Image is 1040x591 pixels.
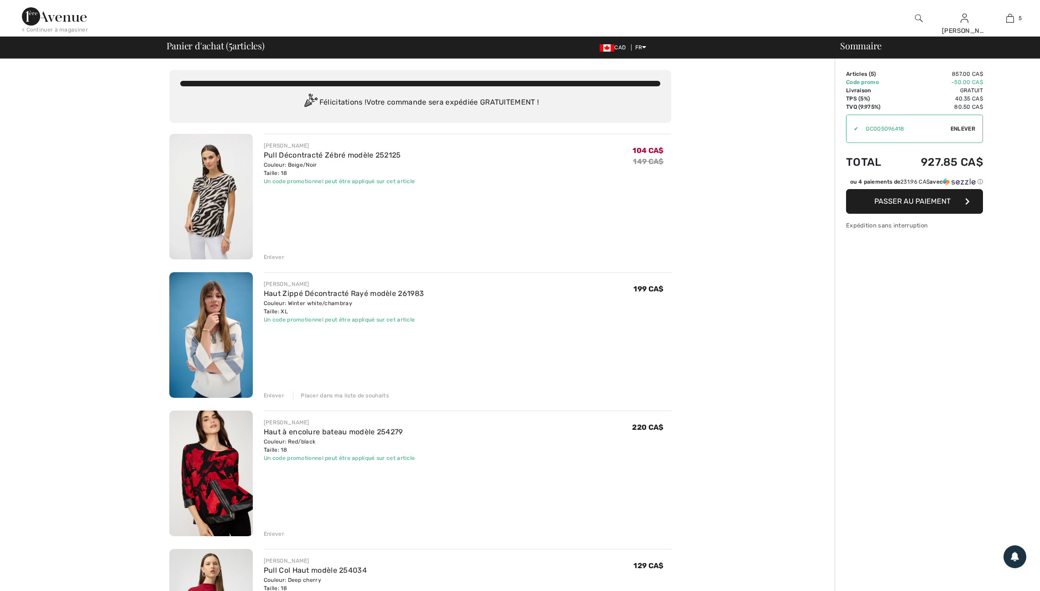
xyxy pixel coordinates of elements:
[858,115,951,142] input: Code promo
[632,423,664,432] span: 220 CA$
[169,272,253,398] img: Haut Zippé Décontracté Rayé modèle 261983
[896,147,983,178] td: 927.85 CA$
[1006,13,1014,24] img: Mon panier
[874,197,951,206] span: Passer au paiement
[264,427,403,436] a: Haut à encolure bateau modèle 254279
[180,94,660,112] div: Félicitations ! Votre commande sera expédiée GRATUITEMENT !
[988,13,1032,24] a: 5
[846,70,896,78] td: Articles ( )
[264,142,415,150] div: [PERSON_NAME]
[633,157,664,166] s: 149 CA$
[169,134,253,259] img: Pull Décontracté Zébré modèle 252125
[167,41,265,50] span: Panier d'achat ( articles)
[846,86,896,95] td: Livraison
[896,78,983,86] td: -50.00 CA$
[846,78,896,86] td: Code promo
[871,71,874,77] span: 5
[846,103,896,111] td: TVQ (9.975%)
[846,221,983,230] div: Expédition sans interruption
[264,280,424,288] div: [PERSON_NAME]
[635,44,647,51] span: FR
[942,26,987,36] div: [PERSON_NAME]
[264,151,401,159] a: Pull Décontracté Zébré modèle 252125
[293,391,389,400] div: Placer dans ma liste de souhaits
[22,26,88,34] div: < Continuer à magasiner
[600,44,614,52] img: Canadian Dollar
[846,189,983,214] button: Passer au paiement
[632,146,664,155] span: 104 CA$
[264,557,415,565] div: [PERSON_NAME]
[846,95,896,103] td: TPS (5%)
[264,316,424,324] div: Un code promotionnel peut être appliqué sur cet article
[896,86,983,95] td: Gratuit
[951,125,975,133] span: Enlever
[846,147,896,178] td: Total
[264,438,415,454] div: Couleur: Red/black Taille: 18
[633,561,664,570] span: 129 CA$
[896,70,983,78] td: 857.00 CA$
[850,178,983,186] div: ou 4 paiements de avec
[229,39,232,51] span: 5
[22,7,87,26] img: 1ère Avenue
[900,179,930,185] span: 231.96 CA$
[896,103,983,111] td: 80.50 CA$
[264,391,284,400] div: Enlever
[829,41,1035,50] div: Sommaire
[264,177,415,185] div: Un code promotionnel peut être appliqué sur cet article
[915,13,923,24] img: recherche
[264,566,367,575] a: Pull Col Haut modèle 254034
[896,95,983,103] td: 40.35 CA$
[961,13,968,24] img: Mes infos
[264,289,424,298] a: Haut Zippé Décontracté Rayé modèle 261983
[264,530,284,538] div: Enlever
[264,299,424,316] div: Couleur: Winter white/chambray Taille: XL
[961,14,968,22] a: Se connecter
[1019,14,1022,22] span: 5
[600,44,629,51] span: CAD
[264,253,284,261] div: Enlever
[264,161,415,177] div: Couleur: Beige/Noir Taille: 18
[943,178,976,186] img: Sezzle
[169,411,253,536] img: Haut à encolure bateau modèle 254279
[847,125,858,133] div: ✔
[301,94,319,112] img: Congratulation2.svg
[264,454,415,462] div: Un code promotionnel peut être appliqué sur cet article
[264,418,415,427] div: [PERSON_NAME]
[633,285,664,293] span: 199 CA$
[846,178,983,189] div: ou 4 paiements de231.96 CA$avecSezzle Cliquez pour en savoir plus sur Sezzle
